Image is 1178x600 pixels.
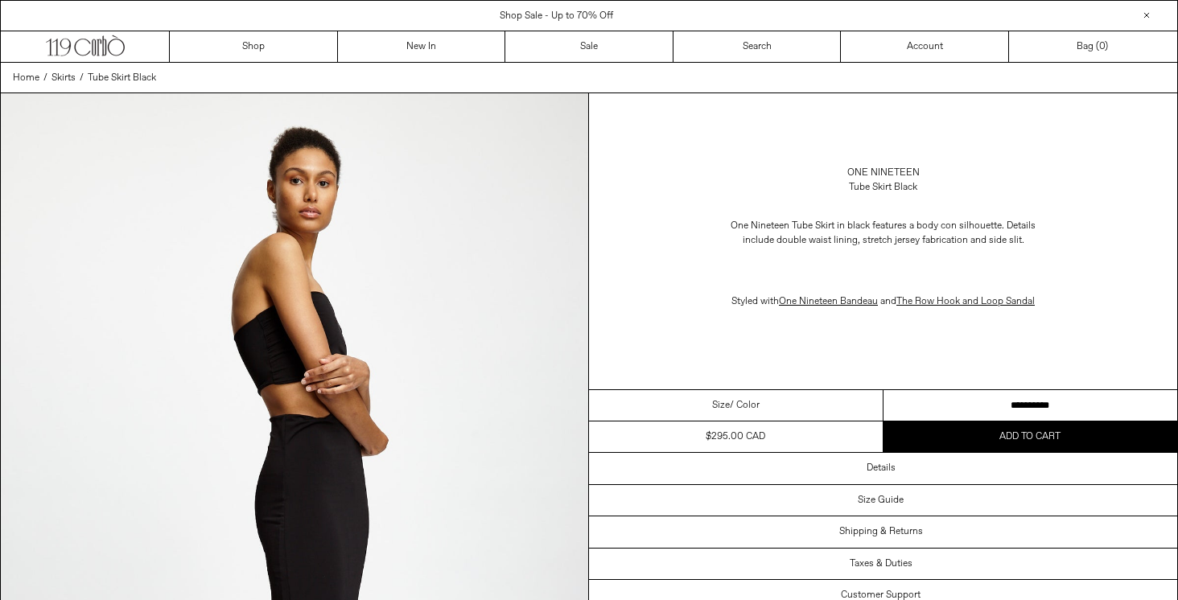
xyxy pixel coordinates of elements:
h3: Taxes & Duties [850,558,912,569]
a: New In [338,31,506,62]
div: $295.00 CAD [706,429,765,444]
a: Home [13,71,39,85]
span: ) [1099,39,1108,54]
span: Add to cart [999,430,1061,443]
h3: Size Guide [858,495,904,506]
span: / Color [730,398,760,413]
span: / [43,71,47,85]
a: The Row Hook and Loop Sandal [896,295,1035,308]
a: One Nineteen Bandeau [779,295,880,308]
span: Size [712,398,730,413]
span: Tube Skirt Black [88,72,156,84]
h3: Shipping & Returns [839,526,923,537]
a: One Nineteen [847,166,920,180]
span: Skirts [51,72,76,84]
button: Add to cart [883,421,1178,452]
span: One Nineteen Bandeau [779,295,878,308]
span: 0 [1099,40,1105,53]
a: Skirts [51,71,76,85]
a: Shop Sale - Up to 70% Off [500,10,613,23]
a: Tube Skirt Black [88,71,156,85]
a: Shop [170,31,338,62]
span: / [80,71,84,85]
a: Account [841,31,1009,62]
div: Tube Skirt Black [849,180,917,195]
span: Styled with and [731,295,1035,308]
p: One Nineteen Tube Skirt in black features a body con silhouette. Details include double waist lin... [723,211,1044,256]
h3: Details [867,462,896,474]
a: Bag () [1009,31,1177,62]
span: Home [13,72,39,84]
a: Search [673,31,842,62]
a: Sale [505,31,673,62]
